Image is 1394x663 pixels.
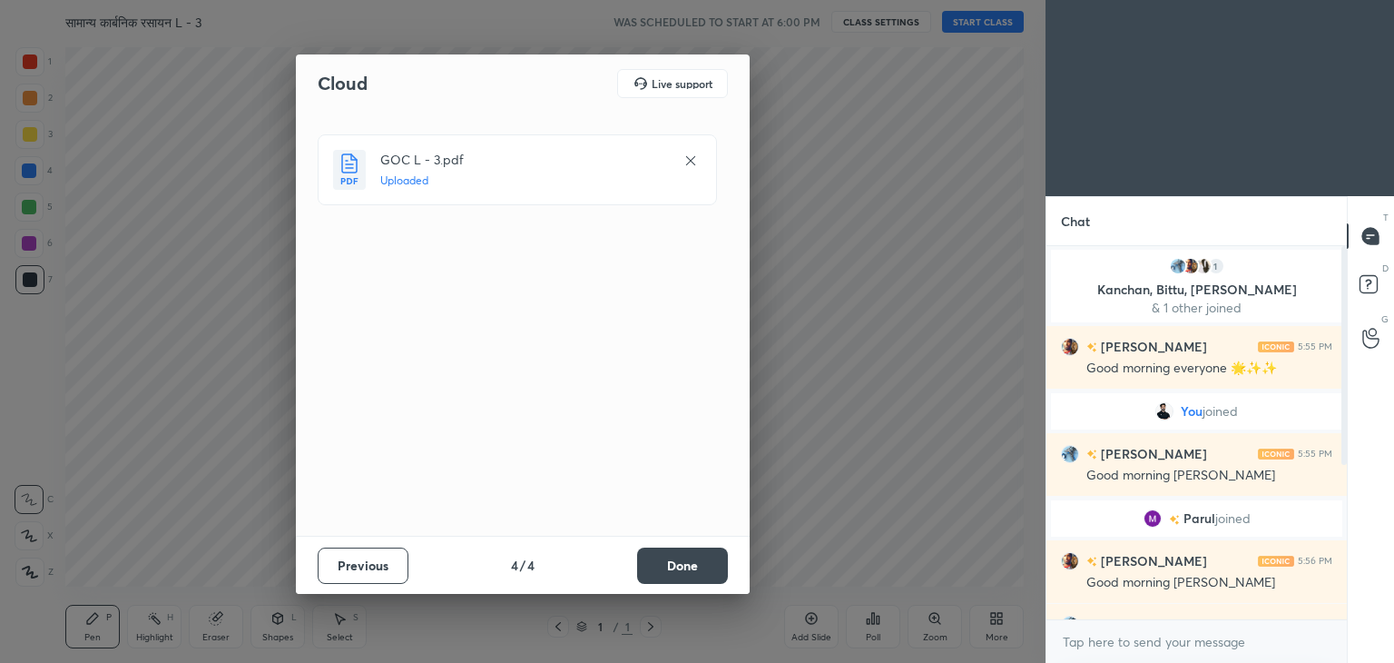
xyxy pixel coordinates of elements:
[1203,404,1238,419] span: joined
[1062,301,1331,315] p: & 1 other joined
[1258,449,1294,460] img: iconic-light.a09c19a4.png
[1086,450,1097,460] img: no-rating-badge.077c3623.svg
[380,173,665,189] h5: Uploaded
[1207,257,1225,275] div: 1
[1258,556,1294,567] img: iconic-light.a09c19a4.png
[1258,341,1294,352] img: iconic-light.a09c19a4.png
[1381,312,1389,326] p: G
[1181,404,1203,419] span: You
[1169,515,1180,525] img: no-rating-badge.077c3623.svg
[637,548,728,584] button: Done
[1215,511,1251,526] span: joined
[1062,282,1331,297] p: Kanchan, Bittu, [PERSON_NAME]
[318,72,368,95] h2: Cloud
[1383,211,1389,224] p: T
[652,78,712,89] h5: Live support
[1182,257,1200,275] img: c2f53970d32d4c469880be445a93addf.jpg
[1169,257,1187,275] img: 3
[1097,551,1207,570] h6: [PERSON_NAME]
[1298,449,1332,460] div: 5:55 PM
[1046,246,1347,620] div: grid
[1155,402,1173,421] img: 75be8c77a365489dbb0553809f470823.jpg
[1183,511,1215,526] span: Parul
[1086,557,1097,567] img: no-rating-badge.077c3623.svg
[1061,445,1079,463] img: 3
[1086,574,1332,592] div: Good morning [PERSON_NAME]
[380,150,665,169] h4: GOC L - 3.pdf
[527,556,535,575] h4: 4
[511,556,518,575] h4: 4
[1061,552,1079,570] img: c2f53970d32d4c469880be445a93addf.jpg
[1144,510,1162,528] img: 3
[520,556,525,575] h4: /
[1097,337,1207,356] h6: [PERSON_NAME]
[1298,341,1332,352] div: 5:55 PM
[1097,444,1207,463] h6: [PERSON_NAME]
[1061,338,1079,356] img: c2f53970d32d4c469880be445a93addf.jpg
[1097,615,1207,634] h6: [PERSON_NAME]
[1382,262,1389,275] p: D
[1046,197,1104,245] p: Chat
[1086,342,1097,352] img: no-rating-badge.077c3623.svg
[1086,467,1332,485] div: Good morning [PERSON_NAME]
[1194,257,1212,275] img: e22fef73a9264653a14589dfcd90a2c7.jpg
[318,548,408,584] button: Previous
[1298,556,1332,567] div: 5:56 PM
[1086,360,1332,378] div: Good morning everyone 🌟✨️✨️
